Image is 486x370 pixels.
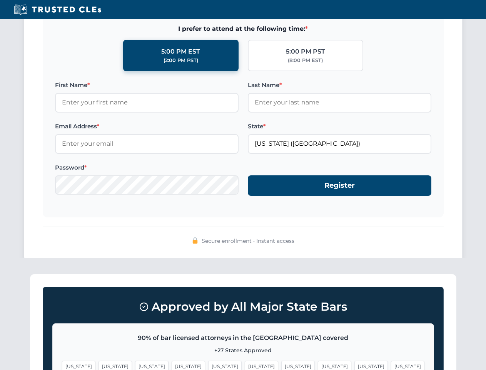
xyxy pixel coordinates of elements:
[288,57,323,64] div: (8:00 PM EST)
[192,237,198,244] img: 🔒
[55,134,239,153] input: Enter your email
[62,346,424,355] p: +27 States Approved
[55,163,239,172] label: Password
[202,237,294,245] span: Secure enrollment • Instant access
[55,24,431,34] span: I prefer to attend at the following time:
[62,333,424,343] p: 90% of bar licensed attorneys in the [GEOGRAPHIC_DATA] covered
[55,93,239,112] input: Enter your first name
[248,93,431,112] input: Enter your last name
[52,296,434,317] h3: Approved by All Major State Bars
[164,57,198,64] div: (2:00 PM PST)
[286,47,325,57] div: 5:00 PM PST
[55,81,239,90] label: First Name
[55,122,239,131] label: Email Address
[248,134,431,153] input: Florida (FL)
[12,4,104,15] img: Trusted CLEs
[248,175,431,196] button: Register
[161,47,200,57] div: 5:00 PM EST
[248,81,431,90] label: Last Name
[248,122,431,131] label: State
